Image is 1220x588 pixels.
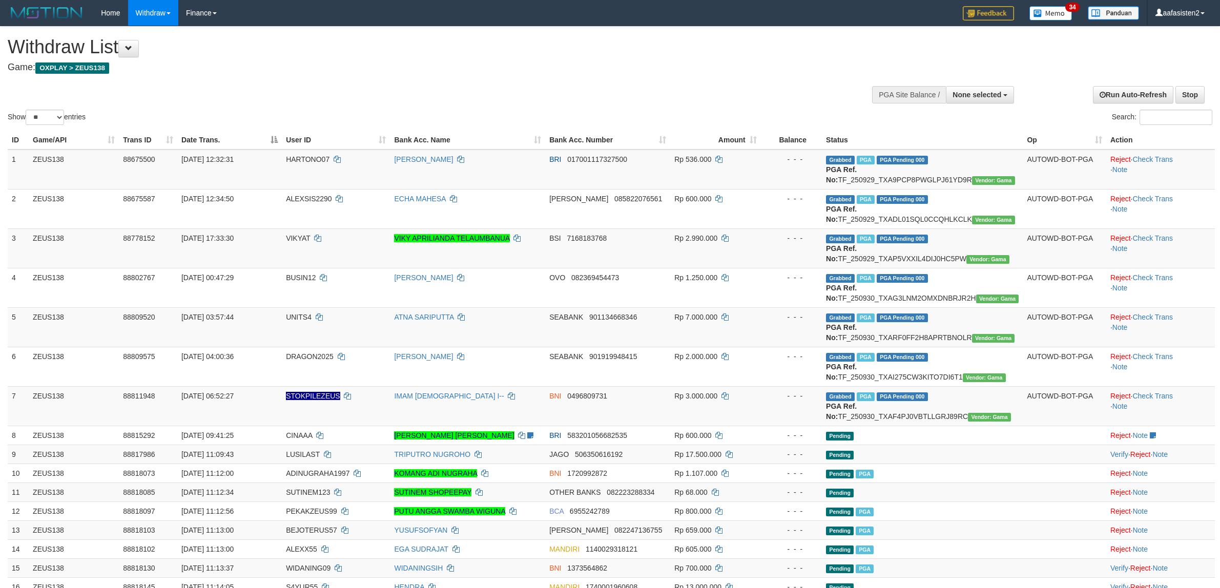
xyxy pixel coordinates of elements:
[872,86,946,103] div: PGA Site Balance /
[123,234,155,242] span: 88778152
[1132,234,1173,242] a: Check Trans
[8,558,29,577] td: 15
[181,507,234,515] span: [DATE] 11:12:56
[826,363,857,381] b: PGA Ref. No:
[394,469,477,477] a: KOMANG ADI NUGRAHA
[877,156,928,164] span: PGA Pending
[856,527,874,535] span: Marked by aafpengsreynich
[765,391,818,401] div: - - -
[286,469,350,477] span: ADINUGRAHA1997
[286,313,312,321] span: UNITS4
[857,195,875,204] span: Marked by aafpengsreynich
[123,564,155,572] span: 88818130
[1132,526,1148,534] a: Note
[1112,244,1128,253] a: Note
[177,131,282,150] th: Date Trans.: activate to sort column descending
[1112,402,1128,410] a: Note
[1106,501,1215,520] td: ·
[8,464,29,482] td: 10
[765,506,818,516] div: - - -
[29,307,119,347] td: ZEUS138
[1112,284,1128,292] a: Note
[286,564,330,572] span: WIDANING09
[567,234,607,242] span: Copy 7168183768 to clipboard
[1112,363,1128,371] a: Note
[1112,165,1128,174] a: Note
[877,392,928,401] span: PGA Pending
[123,155,155,163] span: 88675500
[26,110,64,125] select: Showentries
[589,352,637,361] span: Copy 901919948415 to clipboard
[765,544,818,554] div: - - -
[549,469,561,477] span: BNI
[765,525,818,535] div: - - -
[8,110,86,125] label: Show entries
[286,488,330,496] span: SUTINEM123
[29,520,119,539] td: ZEUS138
[765,563,818,573] div: - - -
[856,508,874,516] span: Marked by aafsolysreylen
[1130,564,1151,572] a: Reject
[549,526,608,534] span: [PERSON_NAME]
[29,268,119,307] td: ZEUS138
[1110,274,1131,282] a: Reject
[123,526,155,534] span: 88818103
[765,449,818,459] div: - - -
[1023,150,1106,190] td: AUTOWD-BOT-PGA
[1110,155,1131,163] a: Reject
[8,482,29,501] td: 11
[394,450,470,458] a: TRIPUTRO NUGROHO
[549,431,561,439] span: BRI
[674,234,717,242] span: Rp 2.990.000
[549,155,561,163] span: BRI
[549,545,580,553] span: MANDIRI
[181,469,234,477] span: [DATE] 11:12:00
[549,234,561,242] span: BSI
[674,195,711,203] span: Rp 600.000
[1065,3,1079,12] span: 34
[29,445,119,464] td: ZEUS138
[1106,482,1215,501] td: ·
[1132,488,1148,496] a: Note
[765,351,818,362] div: - - -
[1132,352,1173,361] a: Check Trans
[29,386,119,426] td: ZEUS138
[765,430,818,440] div: - - -
[1112,110,1212,125] label: Search:
[549,392,561,400] span: BNI
[1106,150,1215,190] td: · ·
[8,189,29,228] td: 2
[1023,268,1106,307] td: AUTOWD-BOT-PGA
[29,228,119,268] td: ZEUS138
[976,295,1019,303] span: Vendor URL: https://trx31.1velocity.biz
[1110,545,1131,553] a: Reject
[1110,352,1131,361] a: Reject
[674,155,711,163] span: Rp 536.000
[394,313,453,321] a: ATNA SARIPUTTA
[286,352,334,361] span: DRAGON2025
[549,564,561,572] span: BNI
[8,228,29,268] td: 3
[394,352,453,361] a: [PERSON_NAME]
[674,564,711,572] span: Rp 700.000
[1132,431,1148,439] a: Note
[589,313,637,321] span: Copy 901134668346 to clipboard
[826,545,854,554] span: Pending
[963,6,1014,20] img: Feedback.jpg
[35,62,109,74] span: OXPLAY > ZEUS138
[181,352,234,361] span: [DATE] 04:00:36
[570,507,610,515] span: Copy 6955242789 to clipboard
[674,526,711,534] span: Rp 659.000
[877,274,928,283] span: PGA Pending
[826,323,857,342] b: PGA Ref. No:
[575,450,623,458] span: Copy 506350616192 to clipboard
[826,489,854,497] span: Pending
[29,150,119,190] td: ZEUS138
[181,526,234,534] span: [DATE] 11:13:00
[857,392,875,401] span: Marked by aafsreyleap
[856,564,874,573] span: Marked by aafnoeunsreypich
[8,501,29,520] td: 12
[826,156,855,164] span: Grabbed
[123,450,155,458] span: 88817986
[123,195,155,203] span: 88675587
